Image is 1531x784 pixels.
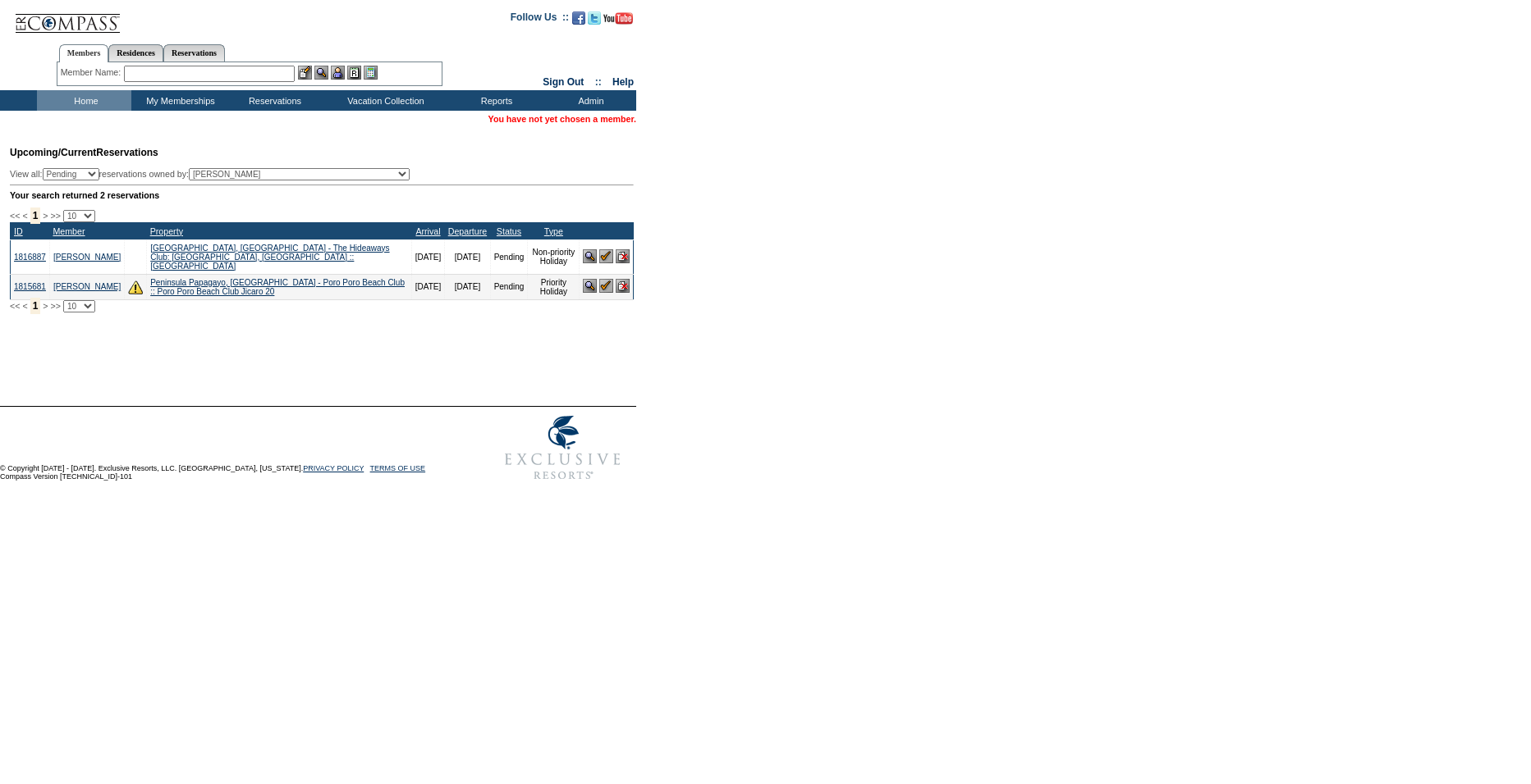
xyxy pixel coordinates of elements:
td: Pending [490,274,528,299]
img: Cancel Reservation [616,279,630,293]
img: Confirm Reservation [599,279,613,293]
a: Residences [108,44,163,62]
td: Reports [447,90,542,111]
a: 1815681 [14,282,46,291]
span: You have not yet chosen a member. [488,114,636,124]
a: Subscribe to our YouTube Channel [603,16,633,26]
td: [DATE] [445,274,490,299]
span: > [43,211,48,221]
td: Home [37,90,131,111]
a: [GEOGRAPHIC_DATA], [GEOGRAPHIC_DATA] - The Hideaways Club: [GEOGRAPHIC_DATA], [GEOGRAPHIC_DATA] :... [150,244,389,271]
img: Follow us on Twitter [588,11,601,25]
span: < [22,301,27,311]
span: 1 [30,298,41,314]
a: Members [59,44,109,62]
span: Upcoming/Current [10,147,96,158]
img: There are insufficient days and/or tokens to cover this reservation [128,280,143,294]
a: [PERSON_NAME] [53,282,121,291]
span: << [10,301,20,311]
a: Follow us on Twitter [588,16,601,26]
td: Vacation Collection [320,90,447,111]
img: b_calculator.gif [364,66,378,80]
td: Pending [490,239,528,274]
a: Member [53,226,85,236]
td: Follow Us :: [511,10,569,30]
td: Reservations [226,90,320,111]
img: Exclusive Resorts [489,407,636,489]
span: >> [50,301,60,311]
td: [DATE] [411,274,444,299]
td: [DATE] [445,239,490,274]
img: View [314,66,328,80]
td: Admin [542,90,636,111]
a: ID [14,226,23,236]
a: TERMS OF USE [370,464,426,472]
span: Reservations [10,147,158,158]
a: Help [612,76,634,88]
img: Become our fan on Facebook [572,11,585,25]
img: b_edit.gif [298,66,312,80]
a: Peninsula Papagayo, [GEOGRAPHIC_DATA] - Poro Poro Beach Club :: Poro Poro Beach Club Jicaro 20 [150,278,405,296]
a: Type [544,226,563,236]
a: [PERSON_NAME] [53,253,121,262]
img: Impersonate [331,66,345,80]
td: Priority Holiday [528,274,580,299]
img: Subscribe to our YouTube Channel [603,12,633,25]
a: Arrival [415,226,440,236]
img: Reservations [347,66,361,80]
td: My Memberships [131,90,226,111]
img: View Reservation [583,279,597,293]
a: PRIVACY POLICY [303,464,364,472]
td: [DATE] [411,239,444,274]
a: Property [150,226,183,236]
img: Confirm Reservation [599,249,613,263]
div: Your search returned 2 reservations [10,190,634,200]
img: Cancel Reservation [616,249,630,263]
div: Member Name: [61,66,124,80]
a: Departure [448,226,487,236]
td: Non-priority Holiday [528,239,580,274]
a: Sign Out [543,76,584,88]
span: :: [595,76,602,88]
span: 1 [30,207,41,224]
span: >> [50,211,60,221]
a: 1816887 [14,253,46,262]
a: Status [497,226,521,236]
div: View all: reservations owned by: [10,168,417,180]
img: View Reservation [583,249,597,263]
a: Reservations [163,44,225,62]
a: Become our fan on Facebook [572,16,585,26]
span: << [10,211,20,221]
span: < [22,211,27,221]
span: > [43,301,48,311]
